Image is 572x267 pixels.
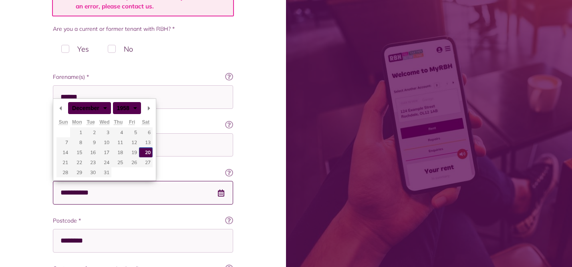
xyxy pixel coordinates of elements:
button: 7 [56,137,70,147]
input: Use the arrow keys to pick a date [53,181,233,205]
button: 30 [84,167,98,177]
button: 5 [125,127,139,137]
abbr: Wednesday [99,119,109,125]
button: 11 [111,137,125,147]
label: Yes [53,37,97,61]
button: 2 [84,127,98,137]
abbr: Thursday [114,119,123,125]
button: 8 [70,137,84,147]
button: 25 [111,157,125,167]
button: 1 [70,127,84,137]
button: 13 [139,137,153,147]
button: 17 [98,147,111,157]
button: 29 [70,167,84,177]
button: 14 [56,147,70,157]
button: 10 [98,137,111,147]
abbr: Friday [129,119,135,125]
div: December [68,102,111,114]
button: 9 [84,137,98,147]
label: No [99,37,141,61]
button: 26 [125,157,139,167]
button: 24 [98,157,111,167]
button: 19 [125,147,139,157]
abbr: Sunday [59,119,68,125]
button: 31 [98,167,111,177]
button: 18 [111,147,125,157]
button: 27 [139,157,153,167]
label: Postcode * [53,217,233,225]
button: 3 [98,127,111,137]
button: Next Month [145,102,153,114]
div: 1958 [113,102,141,114]
abbr: Monday [72,119,82,125]
button: 16 [84,147,98,157]
button: 23 [84,157,98,167]
button: 28 [56,167,70,177]
button: 4 [111,127,125,137]
button: 6 [139,127,153,137]
button: 20 [139,147,153,157]
button: Previous Month [56,102,64,114]
button: 21 [56,157,70,167]
button: 12 [125,137,139,147]
abbr: Tuesday [87,119,95,125]
abbr: Saturday [142,119,150,125]
button: 15 [70,147,84,157]
label: Are you a current or former tenant with RBH? * [53,25,233,33]
label: Forename(s) * [53,73,233,81]
button: 22 [70,157,84,167]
